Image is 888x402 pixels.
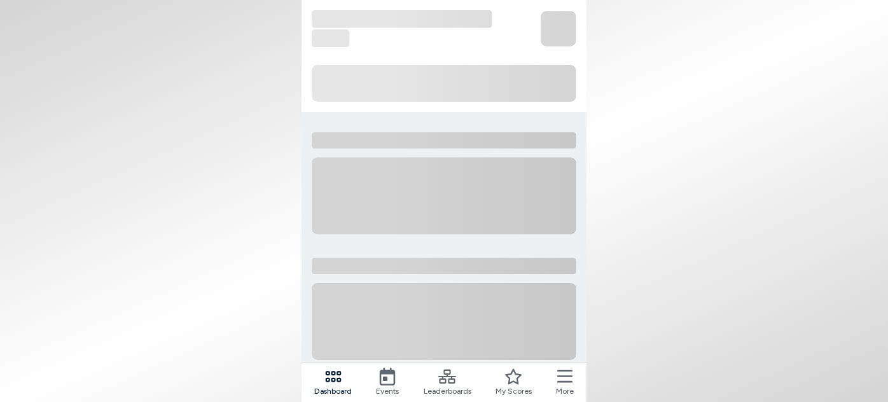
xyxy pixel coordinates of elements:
a: Dashboard [314,368,352,397]
span: Leaderboards [424,385,471,397]
span: Events [376,385,399,397]
a: Events [376,368,399,397]
span: Dashboard [314,385,352,397]
span: More [556,385,574,397]
a: My Scores [496,368,532,397]
button: More [556,368,574,397]
span: My Scores [496,385,532,397]
a: Leaderboards [424,368,471,397]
